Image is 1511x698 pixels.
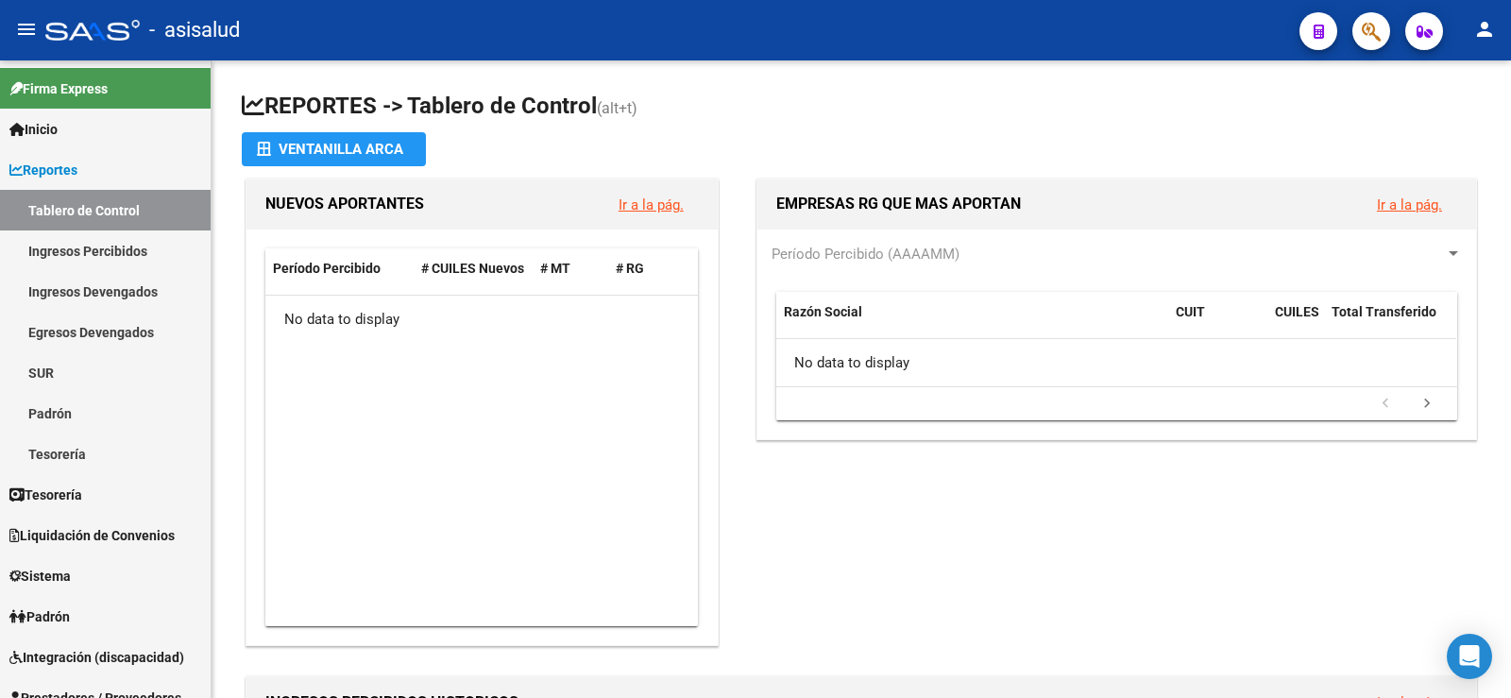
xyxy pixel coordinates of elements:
[1447,634,1492,679] div: Open Intercom Messenger
[540,261,570,276] span: # MT
[15,18,38,41] mat-icon: menu
[265,248,414,289] datatable-header-cell: Período Percibido
[265,195,424,213] span: NUEVOS APORTANTES
[149,9,240,51] span: - asisalud
[9,160,77,180] span: Reportes
[608,248,684,289] datatable-header-cell: # RG
[1275,304,1319,319] span: CUILES
[1332,304,1436,319] span: Total Transferido
[9,119,58,140] span: Inicio
[9,566,71,587] span: Sistema
[1367,394,1403,415] a: go to previous page
[9,525,175,546] span: Liquidación de Convenios
[1409,394,1445,415] a: go to next page
[603,187,699,222] button: Ir a la pág.
[265,296,698,343] div: No data to display
[414,248,534,289] datatable-header-cell: # CUILES Nuevos
[533,248,608,289] datatable-header-cell: # MT
[257,132,411,166] div: Ventanilla ARCA
[1267,292,1324,354] datatable-header-cell: CUILES
[776,292,1168,354] datatable-header-cell: Razón Social
[1176,304,1205,319] span: CUIT
[9,606,70,627] span: Padrón
[1168,292,1267,354] datatable-header-cell: CUIT
[776,339,1456,386] div: No data to display
[9,485,82,505] span: Tesorería
[1377,196,1442,213] a: Ir a la pág.
[776,195,1021,213] span: EMPRESAS RG QUE MAS APORTAN
[1473,18,1496,41] mat-icon: person
[1362,187,1457,222] button: Ir a la pág.
[619,196,684,213] a: Ir a la pág.
[9,78,108,99] span: Firma Express
[9,647,184,668] span: Integración (discapacidad)
[421,261,524,276] span: # CUILES Nuevos
[1324,292,1456,354] datatable-header-cell: Total Transferido
[784,304,862,319] span: Razón Social
[273,261,381,276] span: Período Percibido
[616,261,644,276] span: # RG
[242,132,426,166] button: Ventanilla ARCA
[597,99,637,117] span: (alt+t)
[242,91,1481,124] h1: REPORTES -> Tablero de Control
[772,246,959,263] span: Período Percibido (AAAAMM)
